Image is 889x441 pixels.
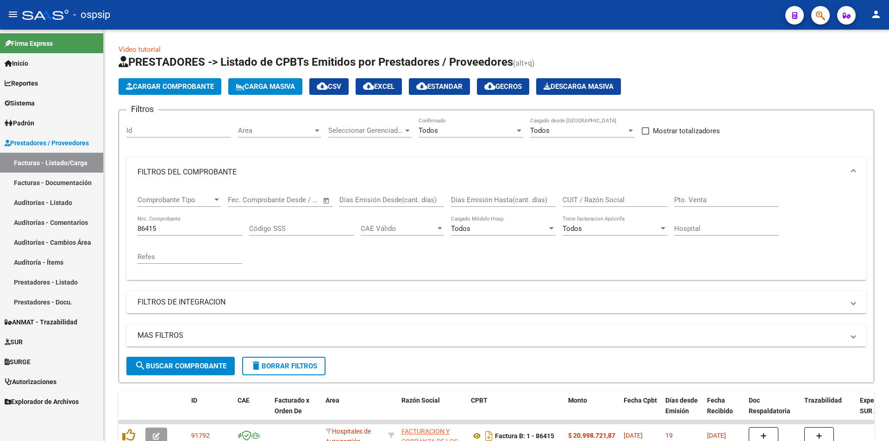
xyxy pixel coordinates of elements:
[620,391,662,431] datatable-header-cell: Fecha Cpbt
[471,397,488,404] span: CPBT
[665,397,698,415] span: Días desde Emisión
[416,81,427,92] mat-icon: cloud_download
[322,391,384,431] datatable-header-cell: Area
[250,362,317,370] span: Borrar Filtros
[126,291,866,313] mat-expansion-panel-header: FILTROS DE INTEGRACION
[138,330,844,341] mat-panel-title: MAS FILTROS
[73,5,110,25] span: - ospsip
[317,81,328,92] mat-icon: cloud_download
[126,157,866,187] mat-expansion-panel-header: FILTROS DEL COMPROBANTE
[228,78,302,95] button: Carga Masiva
[119,45,161,54] a: Video tutorial
[536,78,621,95] app-download-masive: Descarga masiva de comprobantes (adjuntos)
[707,397,733,415] span: Fecha Recibido
[356,78,402,95] button: EXCEL
[5,337,23,347] span: SUR
[707,432,726,439] span: [DATE]
[271,391,322,431] datatable-header-cell: Facturado x Orden De
[135,360,146,371] mat-icon: search
[238,397,250,404] span: CAE
[398,391,467,431] datatable-header-cell: Razón Social
[564,391,620,431] datatable-header-cell: Monto
[328,126,403,135] span: Seleccionar Gerenciador
[662,391,703,431] datatable-header-cell: Días desde Emisión
[5,98,35,108] span: Sistema
[5,118,34,128] span: Padrón
[7,9,19,20] mat-icon: menu
[5,138,89,148] span: Prestadores / Proveedores
[568,432,615,439] strong: $ 20.998.721,87
[484,82,522,91] span: Gecros
[188,391,234,431] datatable-header-cell: ID
[5,317,77,327] span: ANMAT - Trazabilidad
[5,78,38,88] span: Reportes
[665,432,673,439] span: 19
[624,432,643,439] span: [DATE]
[236,82,295,91] span: Carga Masiva
[477,78,529,95] button: Gecros
[126,357,235,375] button: Buscar Comprobante
[363,82,394,91] span: EXCEL
[419,126,438,135] span: Todos
[119,56,513,68] span: PRESTADORES -> Listado de CPBTs Emitidos por Prestadores / Proveedores
[126,324,866,347] mat-expansion-panel-header: MAS FILTROS
[238,126,313,135] span: Area
[119,78,221,95] button: Cargar Comprobante
[5,377,56,387] span: Autorizaciones
[126,82,214,91] span: Cargar Comprobante
[451,224,470,233] span: Todos
[135,362,226,370] span: Buscar Comprobante
[361,224,436,233] span: CAE Válido
[326,397,339,404] span: Area
[321,195,332,206] button: Open calendar
[191,432,210,439] span: 91792
[5,357,31,367] span: SURGE
[228,196,265,204] input: Fecha inicio
[749,397,790,415] span: Doc Respaldatoria
[191,397,197,404] span: ID
[624,397,657,404] span: Fecha Cpbt
[126,103,158,116] h3: Filtros
[138,167,844,177] mat-panel-title: FILTROS DEL COMPROBANTE
[274,196,319,204] input: Fecha fin
[858,410,880,432] iframe: Intercom live chat
[309,78,349,95] button: CSV
[234,391,271,431] datatable-header-cell: CAE
[138,196,213,204] span: Comprobante Tipo
[513,59,535,68] span: (alt+q)
[536,78,621,95] button: Descarga Masiva
[563,224,582,233] span: Todos
[275,397,309,415] span: Facturado x Orden De
[467,391,564,431] datatable-header-cell: CPBT
[416,82,463,91] span: Estandar
[653,125,720,137] span: Mostrar totalizadores
[544,82,614,91] span: Descarga Masiva
[530,126,550,135] span: Todos
[250,360,262,371] mat-icon: delete
[363,81,374,92] mat-icon: cloud_download
[745,391,801,431] datatable-header-cell: Doc Respaldatoria
[870,9,882,20] mat-icon: person
[568,397,587,404] span: Monto
[317,82,341,91] span: CSV
[401,397,440,404] span: Razón Social
[242,357,326,375] button: Borrar Filtros
[804,397,842,404] span: Trazabilidad
[5,397,79,407] span: Explorador de Archivos
[5,58,28,68] span: Inicio
[495,432,554,440] strong: Factura B: 1 - 86415
[703,391,745,431] datatable-header-cell: Fecha Recibido
[126,187,866,280] div: FILTROS DEL COMPROBANTE
[484,81,495,92] mat-icon: cloud_download
[138,297,844,307] mat-panel-title: FILTROS DE INTEGRACION
[5,38,53,49] span: Firma Express
[409,78,470,95] button: Estandar
[801,391,856,431] datatable-header-cell: Trazabilidad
